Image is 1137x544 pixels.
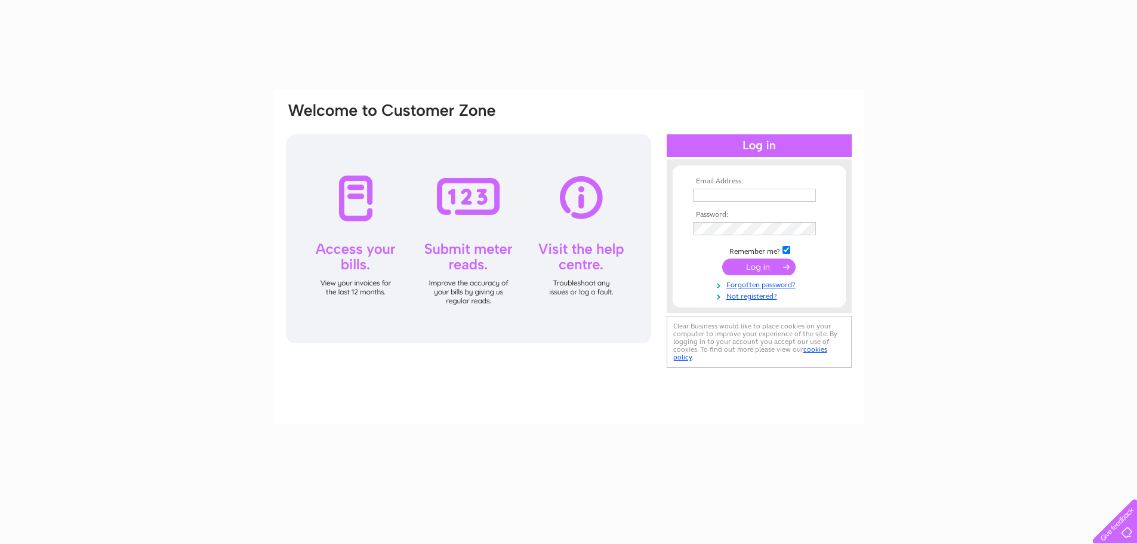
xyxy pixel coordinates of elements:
td: Remember me? [690,244,828,256]
a: Forgotten password? [693,278,828,290]
th: Password: [690,211,828,219]
th: Email Address: [690,177,828,186]
a: cookies policy [673,345,827,361]
input: Submit [722,259,796,275]
a: Not registered? [693,290,828,301]
div: Clear Business would like to place cookies on your computer to improve your experience of the sit... [667,316,852,368]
